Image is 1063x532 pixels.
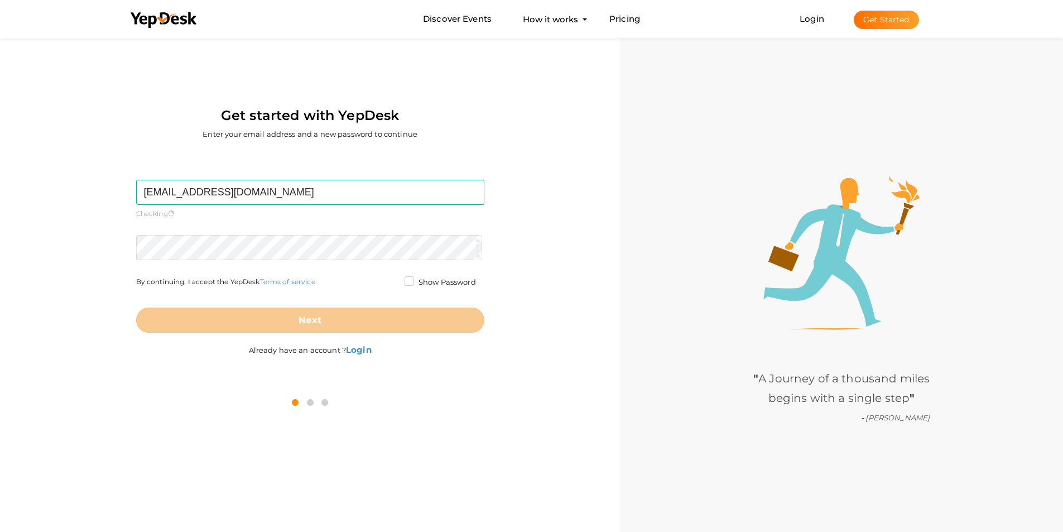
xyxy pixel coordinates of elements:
label: Get started with YepDesk [221,105,399,126]
img: step1-illustration.png [763,176,920,330]
small: Checking [136,209,484,218]
input: Enter your email address [136,180,484,205]
a: Terms of service [260,277,315,286]
button: How it works [520,9,581,30]
span: A Journey of a thousand miles begins with a single step [753,372,930,405]
b: Login [346,344,372,355]
label: Already have an account ? [249,333,372,356]
button: Next [136,308,484,333]
b: Next [299,315,321,325]
b: " [910,391,915,405]
a: Pricing [609,9,640,30]
label: Show Password [405,277,476,288]
label: By continuing, I accept the YepDesk [136,277,315,286]
label: Enter your email address and a new password to continue [203,129,417,140]
button: Get Started [854,11,919,29]
a: Discover Events [423,9,492,30]
i: - [PERSON_NAME] [861,413,930,422]
b: " [753,372,758,385]
a: Login [800,13,824,24]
